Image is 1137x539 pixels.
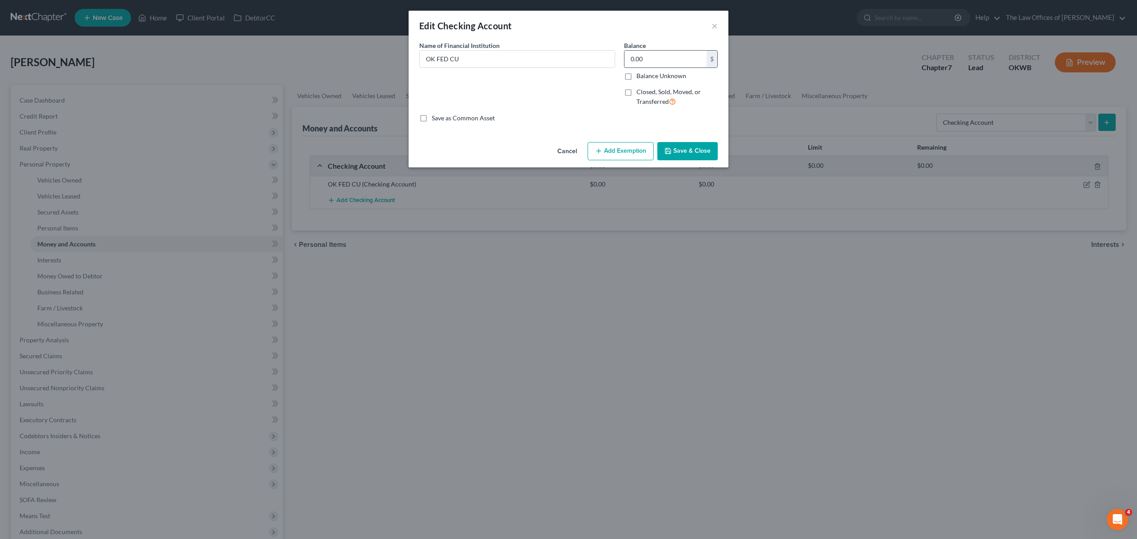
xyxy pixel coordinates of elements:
button: Save & Close [657,142,718,161]
label: Save as Common Asset [432,114,495,123]
input: 0.00 [624,51,707,67]
div: Edit Checking Account [419,20,512,32]
label: Balance Unknown [636,71,686,80]
span: Closed, Sold, Moved, or Transferred [636,88,701,105]
button: Cancel [550,143,584,161]
span: Name of Financial Institution [419,42,500,49]
div: $ [707,51,717,67]
iframe: Intercom live chat [1107,509,1128,530]
input: Enter name... [420,51,615,67]
label: Balance [624,41,646,50]
span: 4 [1125,509,1132,516]
button: Add Exemption [588,142,654,161]
button: × [712,20,718,31]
